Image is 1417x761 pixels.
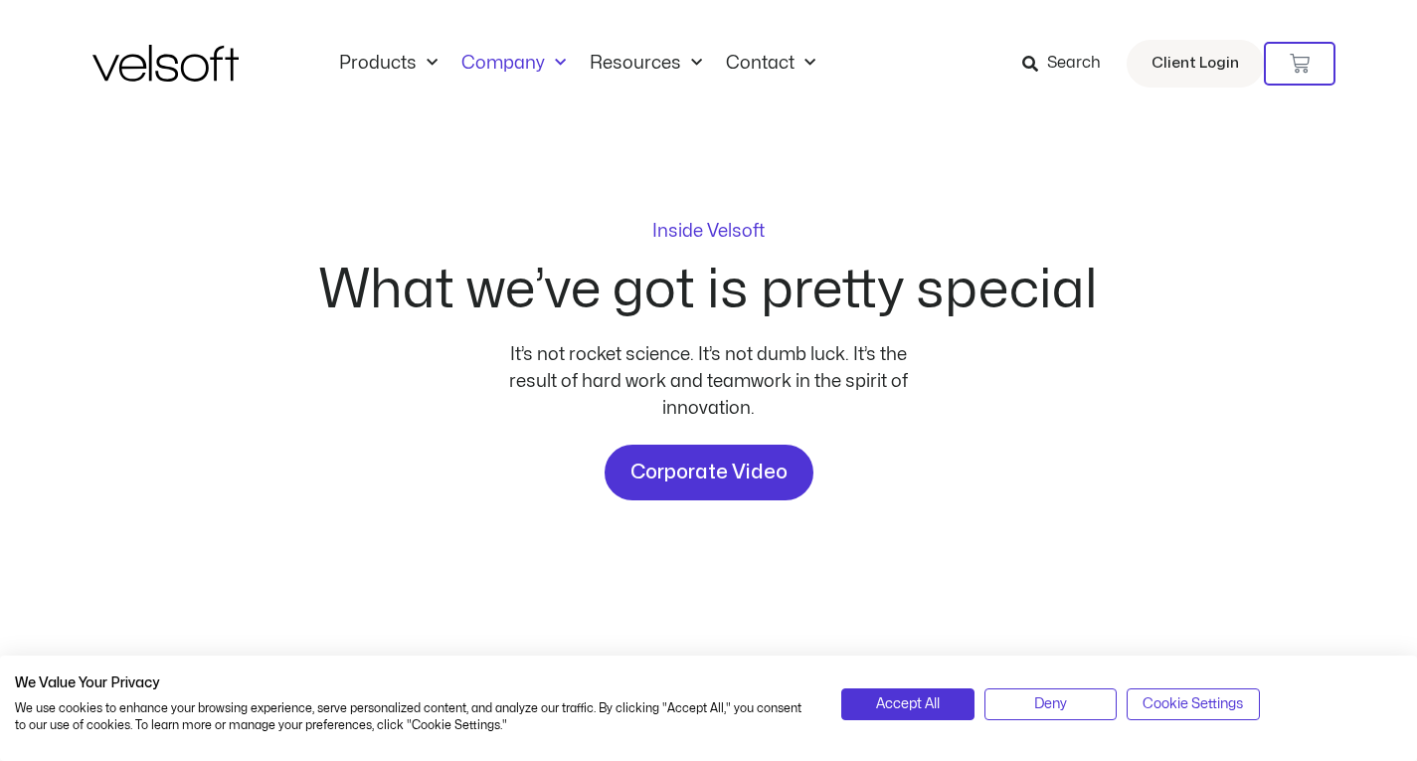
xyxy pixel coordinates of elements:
button: Accept all cookies [841,688,974,720]
span: Search [1047,51,1101,77]
a: ContactMenu Toggle [714,53,827,75]
span: Corporate Video [630,457,788,488]
a: Client Login [1127,40,1264,88]
img: Velsoft Training Materials [92,45,239,82]
a: Search [1022,47,1115,81]
p: We use cookies to enhance your browsing experience, serve personalized content, and analyze our t... [15,700,811,734]
a: ResourcesMenu Toggle [578,53,714,75]
span: Deny [1034,693,1067,715]
p: Inside Velsoft [652,223,765,241]
button: Deny all cookies [984,688,1117,720]
span: Accept All [876,693,940,715]
h2: We Value Your Privacy [15,674,811,692]
h2: What we’ve got is pretty special [319,264,1098,317]
span: Cookie Settings [1143,693,1243,715]
a: ProductsMenu Toggle [327,53,449,75]
span: Client Login [1151,51,1239,77]
div: It’s not rocket science. It’s not dumb luck. It’s the result of hard work and teamwork in the spi... [500,341,918,422]
nav: Menu [327,53,827,75]
a: CompanyMenu Toggle [449,53,578,75]
a: Corporate Video [605,445,813,500]
button: Adjust cookie preferences [1127,688,1259,720]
